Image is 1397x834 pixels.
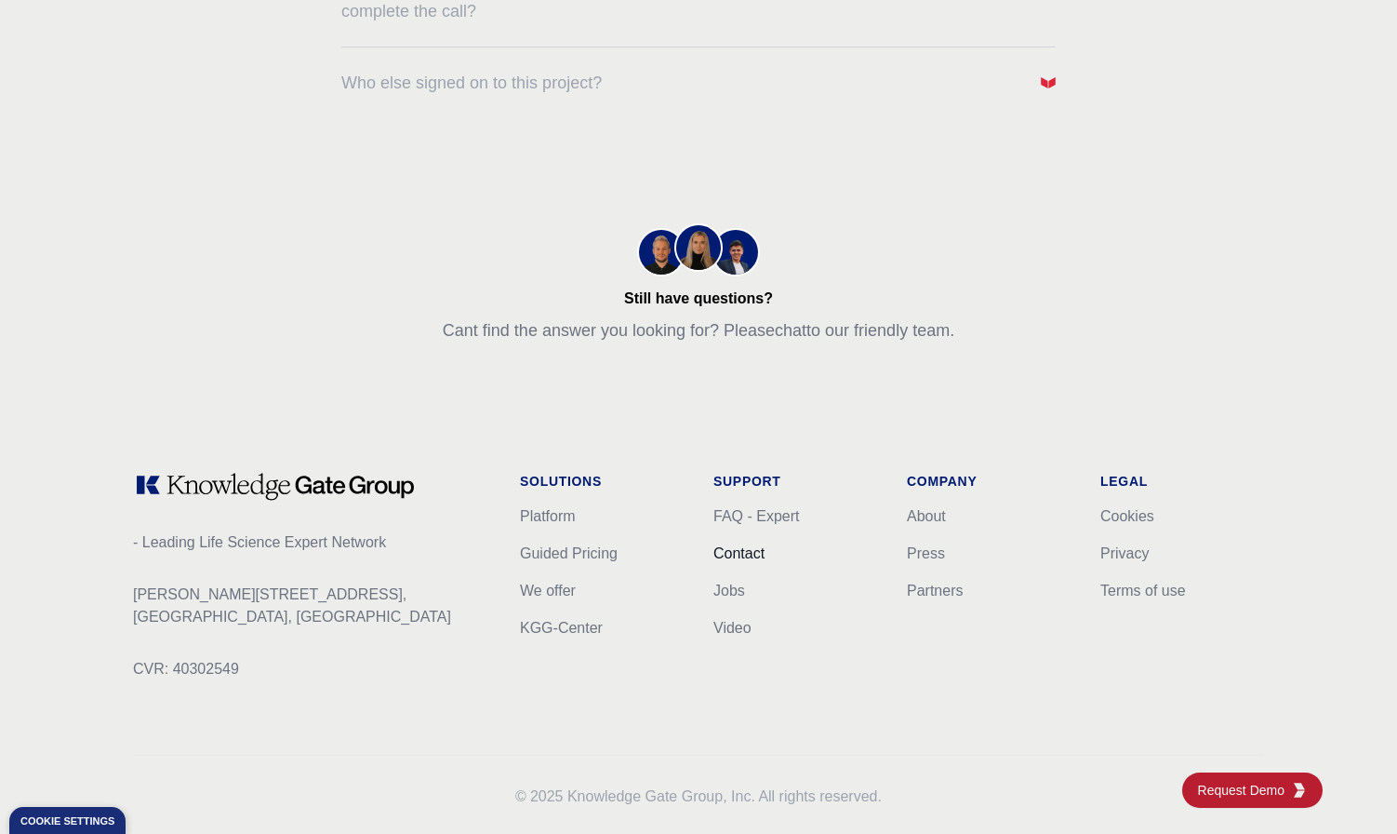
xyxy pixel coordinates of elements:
[133,531,490,554] p: - Leading Life Science Expert Network
[133,786,1264,808] p: 2025 Knowledge Gate Group, Inc. All rights reserved.
[341,70,1056,96] button: Who else signed on to this project?Arrow
[443,317,954,343] a: Cant find the answer you looking for? Pleasechatto our friendly team.
[676,225,721,270] img: KOL management, KEE, Therapy area experts
[520,583,576,599] a: We offer
[1100,545,1149,561] a: Privacy
[775,321,806,340] span: chat
[443,280,954,310] p: Still have questions?
[133,584,490,628] p: [PERSON_NAME][STREET_ADDRESS], [GEOGRAPHIC_DATA], [GEOGRAPHIC_DATA]
[1304,745,1397,834] iframe: Chat Widget
[713,472,877,491] h1: Support
[907,508,946,524] a: About
[520,472,684,491] h1: Solutions
[515,788,526,804] span: ©
[907,472,1071,491] h1: Company
[713,508,799,524] a: FAQ - Expert
[20,816,114,827] div: Cookie settings
[713,230,758,275] img: KOL management, KEE, Therapy area experts
[639,230,684,275] img: KOL management, KEE, Therapy area experts
[520,545,618,561] a: Guided Pricing
[520,620,603,636] a: KGG-Center
[1292,783,1307,798] img: KGG
[520,508,576,524] a: Platform
[133,658,490,680] p: CVR: 40302549
[713,545,765,561] a: Contact
[713,583,745,599] a: Jobs
[1100,583,1186,599] a: Terms of use
[713,620,752,636] a: Video
[907,545,945,561] a: Press
[1041,75,1056,90] img: Arrow
[341,70,602,96] span: Who else signed on to this project?
[907,583,963,599] a: Partners
[1198,781,1292,800] span: Request Demo
[1182,773,1323,808] a: Request DemoKGG
[1100,472,1264,491] h1: Legal
[1100,508,1154,524] a: Cookies
[443,317,954,343] p: Cant find the answer you looking for? Please to our friendly team.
